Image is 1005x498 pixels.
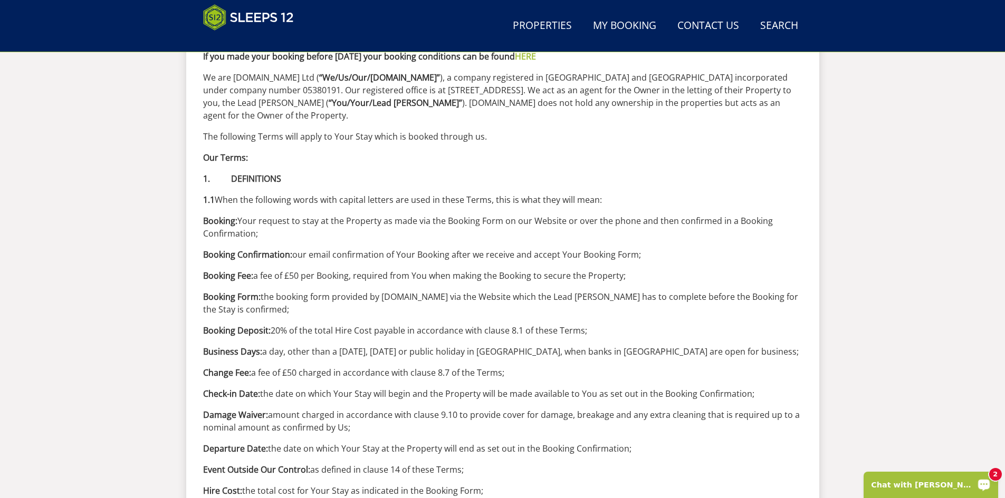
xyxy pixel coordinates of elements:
b: Damage Waiver: [203,409,268,421]
b: Booking: [203,215,237,227]
p: our email confirmation of Your Booking after we receive and accept Your Booking Form; [203,248,802,261]
a: Properties [509,14,576,38]
p: the booking form provided by [DOMAIN_NAME] via the Website which the Lead [PERSON_NAME] has to co... [203,290,802,316]
p: a day, other than a [DATE], [DATE] or public holiday in [GEOGRAPHIC_DATA], when banks in [GEOGRAP... [203,345,802,358]
strong: “You/Your/Lead [PERSON_NAME]” [329,97,462,109]
b: Hire Cost: [203,485,242,496]
strong: “We/Us/Our/[DOMAIN_NAME]” [319,72,440,83]
b: Booking Form: [203,291,261,302]
p: a fee of £50 per Booking, required from You when making the Booking to secure the Property; [203,269,802,282]
p: We are [DOMAIN_NAME] Ltd ( ), a company registered in [GEOGRAPHIC_DATA] and [GEOGRAPHIC_DATA] inc... [203,71,802,122]
img: Sleeps 12 [203,4,294,31]
a: Contact Us [673,14,743,38]
p: the date on which Your Stay will begin and the Property will be made available to You as set out ... [203,387,802,400]
b: Business Days: [203,346,262,357]
a: My Booking [589,14,661,38]
b: 1. DEFINITIONS [203,173,281,184]
p: 20% of the total Hire Cost payable in accordance with clause 8.1 of these Terms; [203,324,802,337]
p: a fee of £50 charged in accordance with clause 8.7 of the Terms; [203,366,802,379]
p: When the following words with capital letters are used in these Terms, this is what they will mean: [203,193,802,206]
iframe: Customer reviews powered by Trustpilot [198,37,309,46]
a: Search [756,14,802,38]
p: The following Terms will apply to Your Stay which is booked through us. [203,130,802,143]
b: Our Terms: [203,152,248,163]
p: Your request to stay at the Property as made via the Booking Form on our Website or over the phon... [203,214,802,240]
b: Booking Confirmation: [203,249,292,260]
b: Departure Date: [203,443,268,454]
p: the date on which Your Stay at the Property will end as set out in the Booking Confirmation; [203,442,802,455]
b: 1.1 [203,194,215,206]
a: HERE [515,51,536,62]
p: the total cost for Your Stay as indicated in the Booking Form; [203,484,802,497]
b: Change Fee: [203,367,251,378]
b: Event Outside Our Control: [203,464,310,475]
strong: If you made your booking before [DATE] your booking conditions can be found [203,51,536,62]
iframe: LiveChat chat widget [857,465,1005,498]
b: Booking Fee: [203,270,253,281]
b: Check-in Date: [203,388,260,399]
p: as defined in clause 14 of these Terms; [203,463,802,476]
p: amount charged in accordance with clause 9.10 to provide cover for damage, breakage and any extra... [203,408,802,434]
b: Booking Deposit: [203,325,271,336]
